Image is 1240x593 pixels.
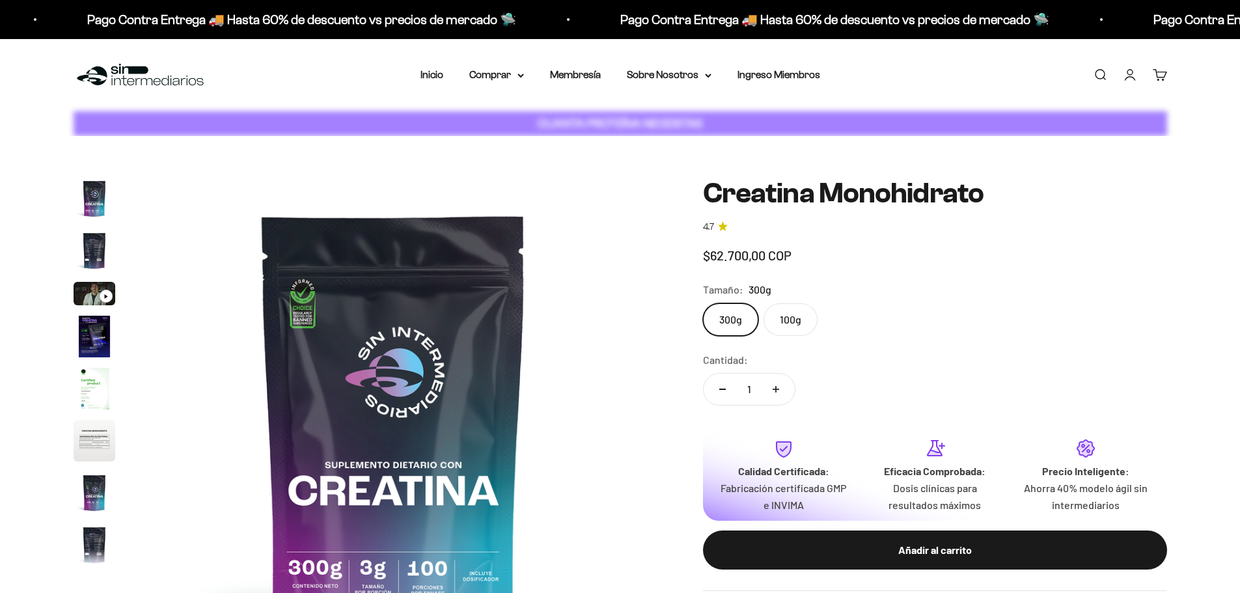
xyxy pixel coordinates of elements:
[1021,480,1151,513] p: Ahorra 40% modelo ágil sin intermediarios
[74,472,115,517] button: Ir al artículo 7
[757,374,795,405] button: Aumentar cantidad
[74,524,115,566] img: Creatina Monohidrato
[72,9,501,30] p: Pago Contra Entrega 🚚 Hasta 60% de descuento vs precios de mercado 🛸
[737,69,820,80] a: Ingreso Miembros
[704,374,741,405] button: Reducir cantidad
[627,66,711,83] summary: Sobre Nosotros
[703,220,714,234] span: 4.7
[884,465,985,477] strong: Eficacia Comprobada:
[74,178,115,223] button: Ir al artículo 1
[74,472,115,514] img: Creatina Monohidrato
[703,531,1167,570] button: Añadir al carrito
[749,281,771,298] span: 300g
[74,282,115,309] button: Ir al artículo 3
[74,524,115,570] button: Ir al artículo 8
[74,230,115,275] button: Ir al artículo 2
[703,281,743,298] legend: Tamaño:
[703,178,1167,209] h1: Creatina Monohidrato
[74,420,115,462] img: Creatina Monohidrato
[420,69,443,80] a: Inicio
[1042,465,1129,477] strong: Precio Inteligente:
[719,480,849,513] p: Fabricación certificada GMP e INVIMA
[469,66,524,83] summary: Comprar
[729,542,1141,559] div: Añadir al carrito
[74,368,115,409] img: Creatina Monohidrato
[703,220,1167,234] a: 4.74.7 de 5.0 estrellas
[538,117,702,130] strong: CUANTA PROTEÍNA NECESITAS
[550,69,601,80] a: Membresía
[605,9,1034,30] p: Pago Contra Entrega 🚚 Hasta 60% de descuento vs precios de mercado 🛸
[74,316,115,357] img: Creatina Monohidrato
[74,316,115,361] button: Ir al artículo 4
[703,245,792,266] sale-price: $62.700,00 COP
[74,178,115,219] img: Creatina Monohidrato
[74,230,115,271] img: Creatina Monohidrato
[74,420,115,465] button: Ir al artículo 6
[870,480,1000,513] p: Dosis clínicas para resultados máximos
[738,465,829,477] strong: Calidad Certificada:
[703,352,748,368] label: Cantidad:
[74,368,115,413] button: Ir al artículo 5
